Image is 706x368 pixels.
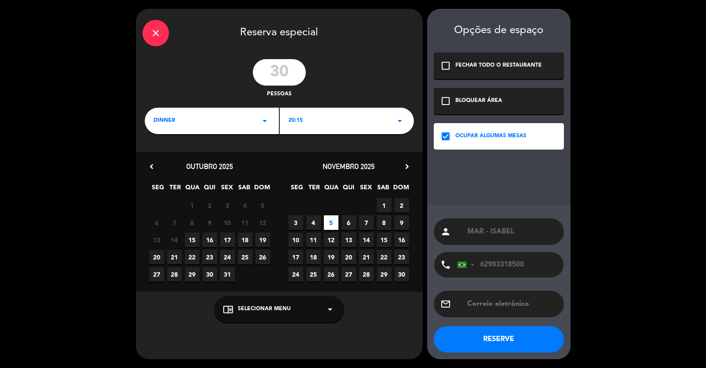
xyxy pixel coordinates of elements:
[289,250,303,264] span: 17
[238,250,252,264] span: 25
[359,182,373,197] span: SEX
[186,162,233,171] span: outubro 2025
[238,198,252,213] span: 4
[223,304,233,315] i: chrome_reader_mode
[377,198,391,213] span: 1
[220,250,235,264] span: 24
[324,267,338,282] span: 26
[306,215,321,230] span: 4
[359,233,374,247] span: 14
[147,162,156,171] i: chevron_left
[203,215,217,230] span: 9
[440,131,451,142] i: check_box
[342,233,356,247] span: 13
[306,267,321,282] span: 25
[359,267,374,282] span: 28
[342,182,356,197] span: QUI
[323,162,375,171] span: novembro 2025
[458,252,478,277] div: Brazil (Brasil): +55
[238,215,252,230] span: 11
[255,233,270,247] span: 19
[168,182,183,197] span: TER
[342,267,356,282] span: 27
[203,182,217,197] span: QUI
[289,233,303,247] span: 10
[306,233,321,247] span: 11
[457,252,554,278] input: Telefone
[434,24,564,37] div: Opções de espaço
[440,226,451,237] i: person
[259,116,270,126] i: arrow_drop_down
[324,233,338,247] span: 12
[185,215,199,230] span: 8
[342,215,356,230] span: 6
[289,215,303,230] span: 3
[185,182,200,197] span: QUA
[254,182,269,197] span: DOM
[136,9,423,55] div: Reserva especial
[203,267,217,282] span: 30
[394,250,409,264] span: 23
[377,250,391,264] span: 22
[150,267,164,282] span: 27
[185,267,199,282] span: 29
[203,198,217,213] span: 2
[154,116,175,125] span: dinner
[150,233,164,247] span: 13
[394,267,409,282] span: 30
[203,233,217,247] span: 16
[324,182,339,197] span: QUA
[394,198,409,213] span: 2
[289,116,303,125] span: 20:15
[359,250,374,264] span: 21
[394,116,405,126] i: arrow_drop_down
[238,233,252,247] span: 18
[151,182,165,197] span: SEG
[440,96,451,106] i: check_box_outline_blank
[376,182,391,197] span: SAB
[434,326,564,353] button: RESERVE
[238,305,291,314] span: Selecionar menu
[255,215,270,230] span: 12
[255,198,270,213] span: 5
[377,233,391,247] span: 15
[220,215,235,230] span: 10
[324,215,338,230] span: 5
[306,250,321,264] span: 18
[220,198,235,213] span: 3
[377,267,391,282] span: 29
[394,233,409,247] span: 16
[150,28,161,38] i: close
[253,59,306,86] input: 0
[440,259,451,270] i: phone
[289,267,303,282] span: 24
[393,182,408,197] span: DOM
[455,61,542,70] div: FECHAR TODO O RESTAURANTE
[342,250,356,264] span: 20
[402,162,412,171] i: chevron_right
[167,250,182,264] span: 21
[220,267,235,282] span: 31
[185,198,199,213] span: 1
[394,215,409,230] span: 9
[359,215,374,230] span: 7
[150,215,164,230] span: 6
[307,182,322,197] span: TER
[237,182,252,197] span: SAB
[440,60,451,71] i: check_box_outline_blank
[466,225,557,238] input: Nome
[290,182,304,197] span: SEG
[466,298,557,310] input: Correio eletrônico
[455,97,502,105] div: BLOQUEAR ÁREA
[167,233,182,247] span: 14
[150,250,164,264] span: 20
[267,90,292,99] span: pessoas
[377,215,391,230] span: 8
[325,304,335,315] i: arrow_drop_down
[255,250,270,264] span: 26
[220,233,235,247] span: 17
[324,250,338,264] span: 19
[220,182,234,197] span: SEX
[203,250,217,264] span: 23
[185,233,199,247] span: 15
